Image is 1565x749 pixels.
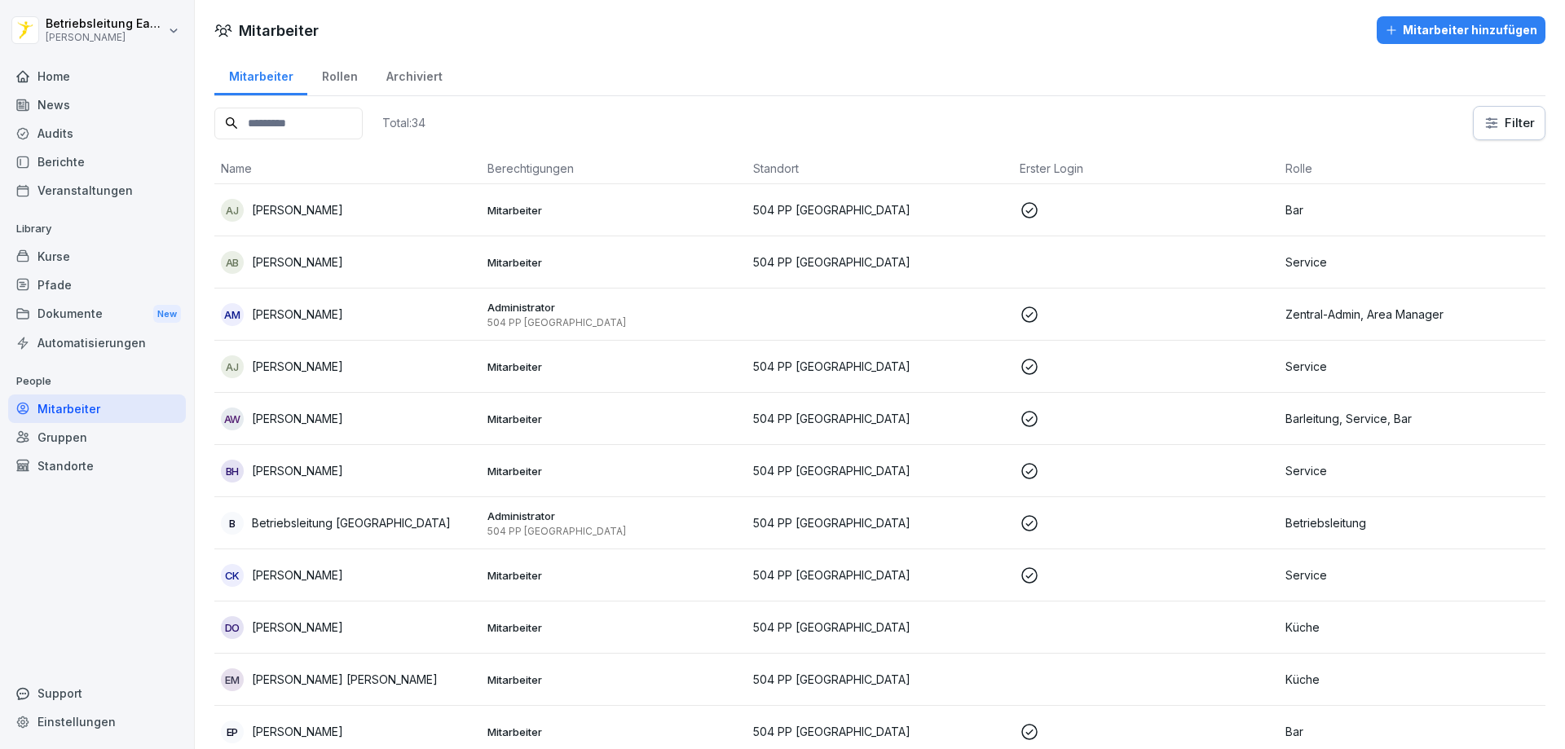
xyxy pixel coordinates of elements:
p: 504 PP [GEOGRAPHIC_DATA] [753,253,1007,271]
p: [PERSON_NAME] [252,723,343,740]
a: Standorte [8,452,186,480]
div: AJ [221,199,244,222]
div: BH [221,460,244,482]
div: EP [221,720,244,743]
p: [PERSON_NAME] [PERSON_NAME] [252,671,438,688]
div: AB [221,251,244,274]
div: AJ [221,355,244,378]
p: 504 PP [GEOGRAPHIC_DATA] [753,723,1007,740]
p: 504 PP [GEOGRAPHIC_DATA] [753,358,1007,375]
div: New [153,305,181,324]
p: Mitarbeiter [487,359,741,374]
a: Mitarbeiter [214,54,307,95]
p: 504 PP [GEOGRAPHIC_DATA] [753,566,1007,584]
p: Küche [1285,671,1539,688]
a: Veranstaltungen [8,176,186,205]
div: B [221,512,244,535]
a: News [8,90,186,119]
p: [PERSON_NAME] [252,358,343,375]
p: Barleitung, Service, Bar [1285,410,1539,427]
div: Filter [1483,115,1535,131]
div: Support [8,679,186,707]
p: 504 PP [GEOGRAPHIC_DATA] [753,671,1007,688]
p: [PERSON_NAME] [252,410,343,427]
div: AW [221,408,244,430]
p: Mitarbeiter [487,412,741,426]
p: Betriebsleitung East Side [46,17,165,31]
div: EM [221,668,244,691]
p: Betriebsleitung [1285,514,1539,531]
button: Filter [1474,107,1545,139]
p: 504 PP [GEOGRAPHIC_DATA] [753,201,1007,218]
p: [PERSON_NAME] [252,253,343,271]
th: Name [214,153,481,184]
p: 504 PP [GEOGRAPHIC_DATA] [753,514,1007,531]
p: Mitarbeiter [487,725,741,739]
p: Mitarbeiter [487,203,741,218]
p: Total: 34 [382,115,425,130]
th: Erster Login [1013,153,1280,184]
p: People [8,368,186,394]
p: Zentral-Admin, Area Manager [1285,306,1539,323]
p: 504 PP [GEOGRAPHIC_DATA] [753,410,1007,427]
div: CK [221,564,244,587]
button: Mitarbeiter hinzufügen [1377,16,1545,44]
p: Küche [1285,619,1539,636]
a: Automatisierungen [8,328,186,357]
a: Kurse [8,242,186,271]
th: Rolle [1279,153,1545,184]
p: Bar [1285,201,1539,218]
a: Rollen [307,54,372,95]
div: Audits [8,119,186,148]
p: Service [1285,253,1539,271]
p: Mitarbeiter [487,568,741,583]
a: Archiviert [372,54,456,95]
p: Mitarbeiter [487,464,741,478]
p: Mitarbeiter [487,620,741,635]
p: 504 PP [GEOGRAPHIC_DATA] [753,619,1007,636]
p: Bar [1285,723,1539,740]
a: Mitarbeiter [8,394,186,423]
p: [PERSON_NAME] [252,306,343,323]
p: 504 PP [GEOGRAPHIC_DATA] [487,316,741,329]
a: Pfade [8,271,186,299]
h1: Mitarbeiter [239,20,319,42]
p: Library [8,216,186,242]
p: Administrator [487,509,741,523]
p: [PERSON_NAME] [252,619,343,636]
a: Gruppen [8,423,186,452]
div: DO [221,616,244,639]
a: Home [8,62,186,90]
p: Mitarbeiter [487,255,741,270]
p: Service [1285,566,1539,584]
p: Mitarbeiter [487,672,741,687]
a: Einstellungen [8,707,186,736]
p: Service [1285,358,1539,375]
th: Standort [747,153,1013,184]
p: Service [1285,462,1539,479]
p: Betriebsleitung [GEOGRAPHIC_DATA] [252,514,451,531]
p: Administrator [487,300,741,315]
div: Dokumente [8,299,186,329]
p: [PERSON_NAME] [252,566,343,584]
p: 504 PP [GEOGRAPHIC_DATA] [487,525,741,538]
p: 504 PP [GEOGRAPHIC_DATA] [753,462,1007,479]
a: Berichte [8,148,186,176]
div: Mitarbeiter hinzufügen [1385,21,1537,39]
a: DokumenteNew [8,299,186,329]
p: [PERSON_NAME] [46,32,165,43]
p: [PERSON_NAME] [252,201,343,218]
